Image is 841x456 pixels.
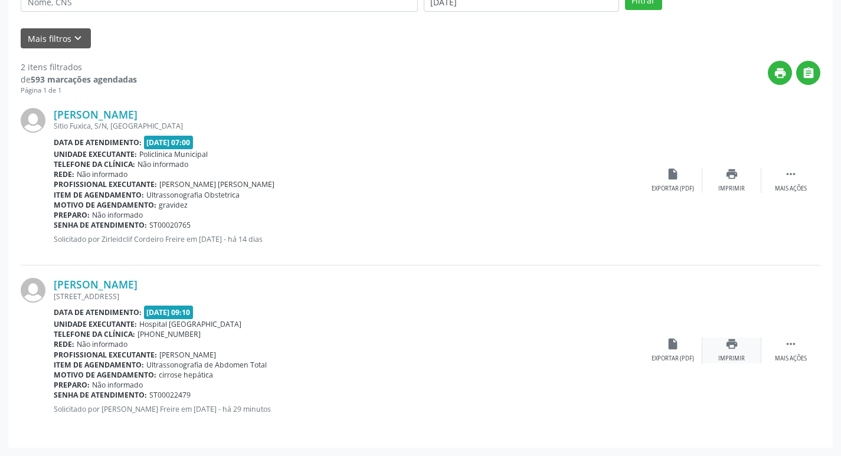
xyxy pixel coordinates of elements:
[77,169,127,179] span: Não informado
[159,350,216,360] span: [PERSON_NAME]
[54,179,157,189] b: Profissional executante:
[725,168,738,181] i: print
[784,168,797,181] i: 
[92,380,143,390] span: Não informado
[796,61,820,85] button: 
[31,74,137,85] strong: 593 marcações agendadas
[768,61,792,85] button: print
[718,355,745,363] div: Imprimir
[54,380,90,390] b: Preparo:
[54,319,137,329] b: Unidade executante:
[54,159,135,169] b: Telefone da clínica:
[146,360,267,370] span: Ultrassonografia de Abdomen Total
[725,337,738,350] i: print
[138,329,201,339] span: [PHONE_NUMBER]
[54,149,137,159] b: Unidade executante:
[54,234,643,244] p: Solicitado por Zirleidclif Cordeiro Freire em [DATE] - há 14 dias
[54,210,90,220] b: Preparo:
[146,190,240,200] span: Ultrassonografia Obstetrica
[159,179,274,189] span: [PERSON_NAME] [PERSON_NAME]
[54,370,156,380] b: Motivo de agendamento:
[54,339,74,349] b: Rede:
[21,278,45,303] img: img
[54,108,138,121] a: [PERSON_NAME]
[54,350,157,360] b: Profissional executante:
[54,220,147,230] b: Senha de atendimento:
[774,67,787,80] i: print
[666,168,679,181] i: insert_drive_file
[139,149,208,159] span: Policlinica Municipal
[54,190,144,200] b: Item de agendamento:
[54,404,643,414] p: Solicitado por [PERSON_NAME] Freire em [DATE] - há 29 minutos
[138,159,188,169] span: Não informado
[54,169,74,179] b: Rede:
[149,220,191,230] span: ST00020765
[54,137,142,147] b: Data de atendimento:
[54,390,147,400] b: Senha de atendimento:
[21,86,137,96] div: Página 1 de 1
[666,337,679,350] i: insert_drive_file
[784,337,797,350] i: 
[21,61,137,73] div: 2 itens filtrados
[54,291,643,301] div: [STREET_ADDRESS]
[159,370,213,380] span: cirrose hepática
[71,32,84,45] i: keyboard_arrow_down
[159,200,188,210] span: gravidez
[54,200,156,210] b: Motivo de agendamento:
[652,355,694,363] div: Exportar (PDF)
[54,329,135,339] b: Telefone da clínica:
[802,67,815,80] i: 
[54,307,142,317] b: Data de atendimento:
[77,339,127,349] span: Não informado
[139,319,241,329] span: Hospital [GEOGRAPHIC_DATA]
[21,108,45,133] img: img
[718,185,745,193] div: Imprimir
[775,355,807,363] div: Mais ações
[144,136,194,149] span: [DATE] 07:00
[144,306,194,319] span: [DATE] 09:10
[54,278,138,291] a: [PERSON_NAME]
[92,210,143,220] span: Não informado
[21,73,137,86] div: de
[775,185,807,193] div: Mais ações
[54,360,144,370] b: Item de agendamento:
[652,185,694,193] div: Exportar (PDF)
[21,28,91,49] button: Mais filtroskeyboard_arrow_down
[149,390,191,400] span: ST00022479
[54,121,643,131] div: Sitio Fuxica, S/N, [GEOGRAPHIC_DATA]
